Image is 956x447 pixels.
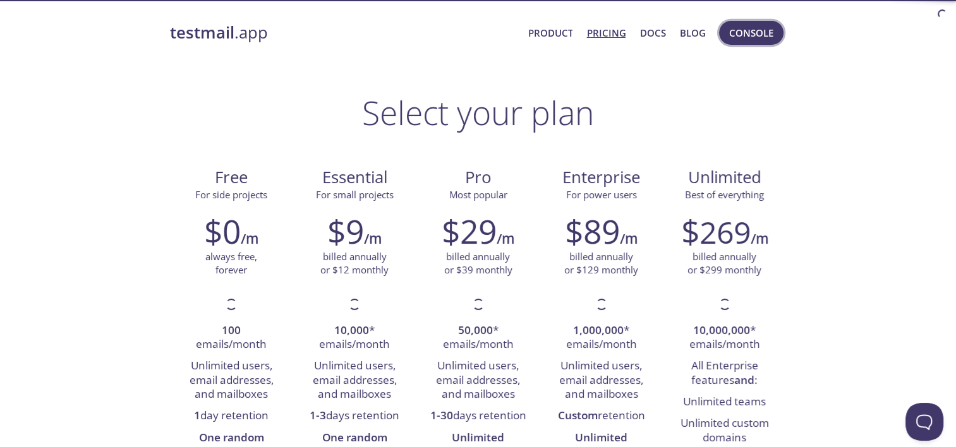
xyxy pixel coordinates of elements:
[426,320,530,356] li: * emails/month
[170,21,234,44] strong: testmail
[362,93,594,131] h1: Select your plan
[179,355,284,405] li: Unlimited users, email addresses, and mailboxes
[719,21,784,45] button: Console
[905,403,943,441] iframe: Help Scout Beacon - Open
[199,430,264,444] strong: One random
[549,355,653,405] li: Unlimited users, email addresses, and mailboxes
[620,228,638,249] h6: /m
[640,25,666,41] a: Docs
[303,167,406,188] span: Essential
[310,408,326,422] strong: 1-3
[179,405,284,427] li: day retention
[303,405,407,427] li: days retention
[426,355,530,405] li: Unlimited users, email addresses, and mailboxes
[458,323,493,337] strong: 50,000
[430,408,453,422] strong: 1-30
[442,212,497,250] h2: $29
[687,250,761,277] p: billed annually or $299 monthly
[564,250,638,277] p: billed annually or $129 monthly
[449,188,507,201] span: Most popular
[303,320,407,356] li: * emails/month
[566,188,637,201] span: For power users
[549,320,653,356] li: * emails/month
[303,355,407,405] li: Unlimited users, email addresses, and mailboxes
[685,188,764,201] span: Best of everything
[586,25,626,41] a: Pricing
[549,405,653,427] li: retention
[364,228,382,249] h6: /m
[693,323,750,337] strong: 10,000,000
[426,405,530,427] li: days retention
[327,212,364,250] h2: $9
[751,228,768,249] h6: /m
[528,25,572,41] a: Product
[573,323,624,337] strong: 1,000,000
[179,320,284,356] li: emails/month
[222,323,241,337] strong: 100
[180,167,283,188] span: Free
[672,391,777,413] li: Unlimited teams
[558,408,598,422] strong: Custom
[565,212,620,250] h2: $89
[320,250,389,277] p: billed annually or $12 monthly
[688,166,761,188] span: Unlimited
[699,212,751,253] span: 269
[334,323,369,337] strong: 10,000
[204,212,241,250] h2: $0
[195,188,267,201] span: For side projects
[444,250,512,277] p: billed annually or $39 monthly
[322,430,387,444] strong: One random
[672,355,777,391] li: All Enterprise features :
[672,320,777,356] li: * emails/month
[194,408,200,422] strong: 1
[734,372,754,387] strong: and
[205,250,257,277] p: always free, forever
[681,212,751,250] h2: $
[680,25,706,41] a: Blog
[497,228,514,249] h6: /m
[316,188,394,201] span: For small projects
[729,25,773,41] span: Console
[550,167,653,188] span: Enterprise
[427,167,529,188] span: Pro
[170,22,518,44] a: testmail.app
[241,228,258,249] h6: /m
